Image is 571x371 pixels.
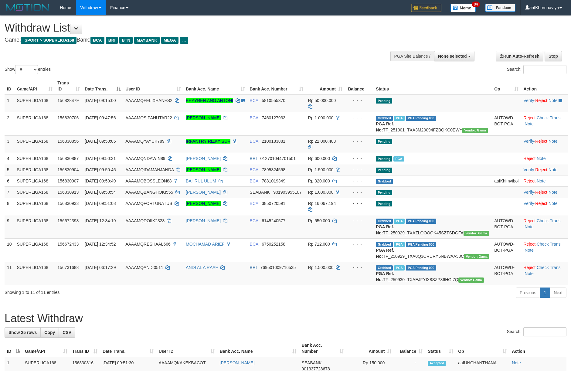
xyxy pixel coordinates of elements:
[507,65,566,74] label: Search:
[525,271,534,276] a: Note
[262,179,285,183] span: Copy 7881019349 to clipboard
[5,95,14,112] td: 1
[5,3,51,12] img: MOTION_logo.png
[394,242,405,247] span: Marked by aafsoycanthlai
[406,116,436,121] span: PGA Pending
[186,167,221,172] a: [PERSON_NAME]
[5,175,14,186] td: 6
[5,37,375,43] h4: Game: Bank:
[14,186,55,198] td: SUPERLIGA168
[347,264,371,271] div: - - -
[523,218,535,223] a: Reject
[425,340,456,357] th: Status: activate to sort column ascending
[106,37,118,44] span: BRI
[260,265,296,270] span: Copy 769501009716535 to clipboard
[537,218,561,223] a: Check Trans
[492,175,521,186] td: aafKhimvibol
[462,128,488,133] span: Vendor URL: https://trx31.1velocity.biz
[5,312,566,325] h1: Latest Withdraw
[57,98,79,103] span: 156828479
[523,327,566,336] input: Search:
[85,218,116,223] span: [DATE] 12:34:19
[521,262,568,285] td: · ·
[535,98,547,103] a: Reject
[14,77,55,95] th: Game/API: activate to sort column ascending
[516,288,540,298] a: Previous
[57,265,79,270] span: 156731688
[119,37,133,44] span: BTN
[85,139,116,144] span: [DATE] 09:50:05
[125,98,172,103] span: AAAAMQFELIXHANES2
[523,65,566,74] input: Search:
[85,156,116,161] span: [DATE] 09:50:31
[70,340,100,357] th: Trans ID: activate to sort column ascending
[5,186,14,198] td: 7
[390,51,434,61] div: PGA Site Balance /
[537,265,561,270] a: Check Trans
[521,164,568,175] td: · ·
[250,190,270,195] span: SEABANK
[525,224,534,229] a: Note
[250,115,258,120] span: BCA
[535,167,547,172] a: Reject
[14,262,55,285] td: SUPERLIGA168
[376,121,394,132] b: PGA Ref. No:
[5,65,51,74] label: Show entries
[376,219,393,224] span: Grabbed
[57,115,79,120] span: 156830706
[301,360,321,365] span: SEABANK
[14,153,55,164] td: SUPERLIGA168
[376,224,394,235] b: PGA Ref. No:
[21,37,76,44] span: ISPORT > SUPERLIGA168
[186,218,221,223] a: [PERSON_NAME]
[308,265,334,270] span: Rp 1.500.000
[523,242,535,247] a: Reject
[523,98,534,103] a: Verify
[180,37,188,44] span: ...
[492,112,521,135] td: AUTOWD-BOT-PGA
[250,156,257,161] span: BRI
[496,51,543,61] a: Run Auto-Refresh
[262,115,285,120] span: Copy 7460127933 to clipboard
[376,265,393,271] span: Grabbed
[535,201,547,206] a: Reject
[347,189,371,195] div: - - -
[22,340,70,357] th: Game/API: activate to sort column ascending
[5,198,14,215] td: 8
[549,139,558,144] a: Note
[492,215,521,238] td: AUTOWD-BOT-PGA
[125,179,172,183] span: AAAAMQBOSSLEON88
[186,156,221,161] a: [PERSON_NAME]
[523,167,534,172] a: Verify
[521,175,568,186] td: ·
[57,179,79,183] span: 156830907
[525,248,534,253] a: Note
[123,77,183,95] th: User ID: activate to sort column ascending
[512,360,521,365] a: Note
[14,198,55,215] td: SUPERLIGA168
[250,139,258,144] span: BCA
[521,77,568,95] th: Action
[456,340,509,357] th: Op: activate to sort column ascending
[125,156,165,161] span: AAAAMQNDAWIN89
[5,215,14,238] td: 9
[85,179,116,183] span: [DATE] 09:50:49
[262,98,285,103] span: Copy 5810555370 to clipboard
[57,139,79,144] span: 156830856
[156,340,217,357] th: User ID: activate to sort column ascending
[521,186,568,198] td: · ·
[5,327,41,338] a: Show 25 rows
[373,77,492,95] th: Status
[14,112,55,135] td: SUPERLIGA168
[492,238,521,262] td: AUTOWD-BOT-PGA
[247,77,306,95] th: Bank Acc. Number: activate to sort column ascending
[347,218,371,224] div: - - -
[125,218,165,223] span: AAAAMQDOIIK2323
[125,139,165,144] span: AAAAMQYAYUK789
[85,201,116,206] span: [DATE] 09:51:08
[458,277,484,283] span: Vendor URL: https://trx31.1velocity.biz
[250,201,258,206] span: BCA
[44,330,55,335] span: Copy
[57,201,79,206] span: 156830933
[14,135,55,153] td: SUPERLIGA168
